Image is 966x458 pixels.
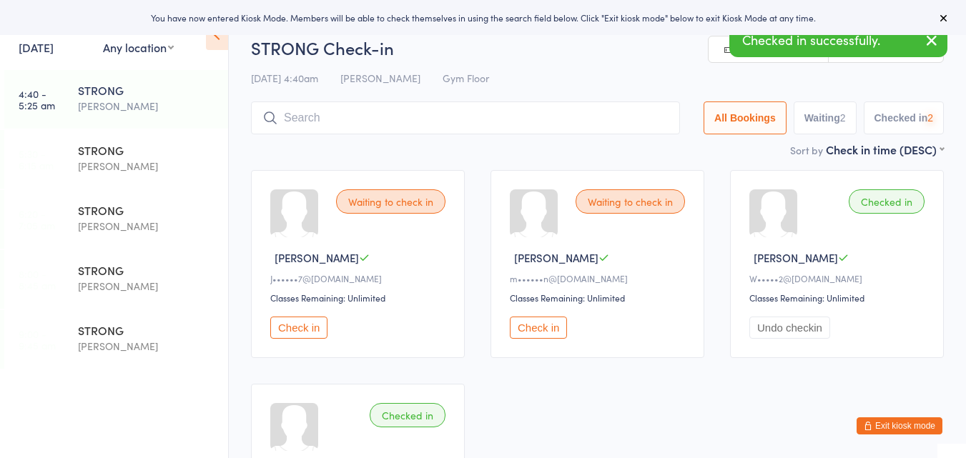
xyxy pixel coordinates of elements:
[857,417,942,434] button: Exit kiosk mode
[4,250,228,309] a: 8:00 -8:45 amSTRONG[PERSON_NAME]
[270,292,450,304] div: Classes Remaining: Unlimited
[19,88,55,111] time: 4:40 - 5:25 am
[270,272,450,284] div: J••••••7@[DOMAIN_NAME]
[19,39,54,55] a: [DATE]
[729,24,947,57] div: Checked in successfully.
[78,262,216,278] div: STRONG
[510,272,689,284] div: m••••••n@[DOMAIN_NAME]
[78,322,216,338] div: STRONG
[4,70,228,129] a: 4:40 -5:25 amSTRONG[PERSON_NAME]
[514,250,598,265] span: [PERSON_NAME]
[749,292,929,304] div: Classes Remaining: Unlimited
[78,158,216,174] div: [PERSON_NAME]
[749,317,830,339] button: Undo checkin
[251,71,318,85] span: [DATE] 4:40am
[927,112,933,124] div: 2
[370,403,445,427] div: Checked in
[849,189,925,214] div: Checked in
[864,101,945,134] button: Checked in2
[251,36,944,59] h2: STRONG Check-in
[790,143,823,157] label: Sort by
[275,250,359,265] span: [PERSON_NAME]
[4,190,228,249] a: 6:20 -7:05 amSTRONG[PERSON_NAME]
[443,71,489,85] span: Gym Floor
[340,71,420,85] span: [PERSON_NAME]
[23,11,943,24] div: You have now entered Kiosk Mode. Members will be able to check themselves in using the search fie...
[510,317,567,339] button: Check in
[794,101,857,134] button: Waiting2
[103,39,174,55] div: Any location
[754,250,838,265] span: [PERSON_NAME]
[19,208,55,231] time: 6:20 - 7:05 am
[19,268,56,291] time: 8:00 - 8:45 am
[840,112,846,124] div: 2
[78,218,216,234] div: [PERSON_NAME]
[704,101,787,134] button: All Bookings
[78,142,216,158] div: STRONG
[19,328,56,351] time: 9:00 - 9:45 am
[336,189,445,214] div: Waiting to check in
[576,189,685,214] div: Waiting to check in
[78,98,216,114] div: [PERSON_NAME]
[270,317,327,339] button: Check in
[19,148,54,171] time: 5:30 - 6:15 am
[78,202,216,218] div: STRONG
[826,141,944,157] div: Check in time (DESC)
[78,82,216,98] div: STRONG
[749,272,929,284] div: W•••••2@[DOMAIN_NAME]
[4,310,228,369] a: 9:00 -9:45 amSTRONG[PERSON_NAME]
[78,338,216,354] div: [PERSON_NAME]
[4,130,228,189] a: 5:30 -6:15 amSTRONG[PERSON_NAME]
[78,278,216,294] div: [PERSON_NAME]
[510,292,689,304] div: Classes Remaining: Unlimited
[251,101,680,134] input: Search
